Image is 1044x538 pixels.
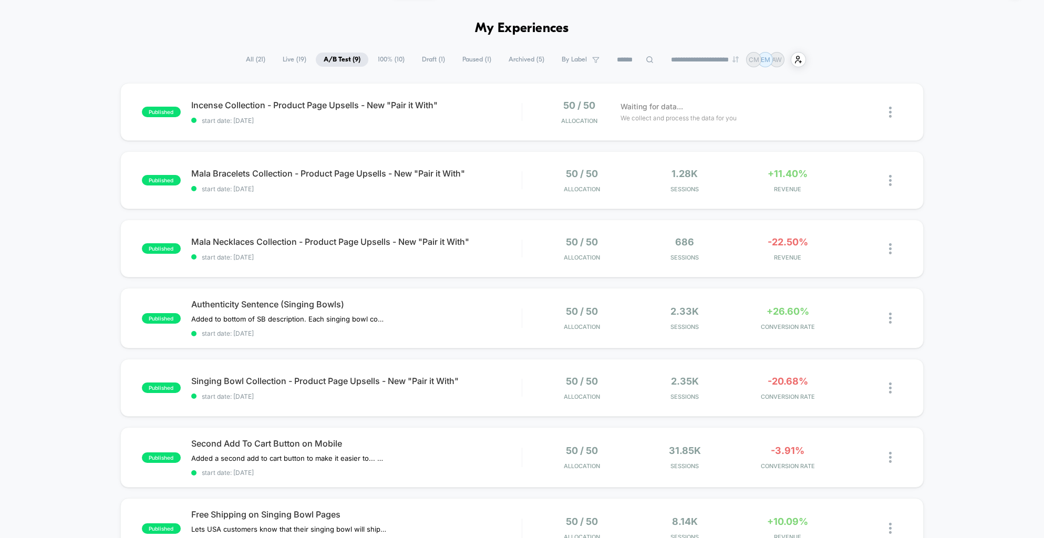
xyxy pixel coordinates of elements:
span: Mala Necklaces Collection - Product Page Upsells - New "Pair it With" [191,236,522,247]
span: +11.40% [768,168,808,179]
span: Mala Bracelets Collection - Product Page Upsells - New "Pair it With" [191,168,522,179]
span: 50 / 50 [566,306,598,317]
img: end [732,56,739,63]
span: REVENUE [739,254,836,261]
span: published [142,175,181,185]
span: Paused ( 1 ) [454,53,499,67]
img: close [889,175,892,186]
span: 50 / 50 [563,100,595,111]
p: EM [761,56,770,64]
span: published [142,243,181,254]
span: 2.35k [671,376,699,387]
span: REVENUE [739,185,836,193]
span: 50 / 50 [566,445,598,456]
span: 100% ( 10 ) [370,53,412,67]
span: -22.50% [768,236,808,247]
span: published [142,523,181,534]
span: 686 [675,236,694,247]
span: -20.68% [768,376,808,387]
span: -3.91% [771,445,804,456]
span: Authenticity Sentence (Singing Bowls) [191,299,522,309]
span: start date: [DATE] [191,185,522,193]
span: published [142,107,181,117]
span: Sessions [636,254,733,261]
span: All ( 21 ) [238,53,273,67]
span: CONVERSION RATE [739,393,836,400]
span: start date: [DATE] [191,469,522,477]
span: Allocation [564,393,600,400]
span: Archived ( 5 ) [501,53,552,67]
img: close [889,107,892,118]
span: Live ( 19 ) [275,53,314,67]
span: 8.14k [672,516,698,527]
span: By Label [562,56,587,64]
span: Allocation [564,323,600,330]
span: Allocation [564,254,600,261]
span: Sessions [636,462,733,470]
span: Second Add To Cart Button on Mobile [191,438,522,449]
span: +10.09% [767,516,808,527]
span: Added a second add to cart button to make it easier to... add to cart... after scrolling the desc... [191,454,386,462]
span: start date: [DATE] [191,253,522,261]
span: Allocation [564,462,600,470]
span: 2.33k [670,306,699,317]
span: 50 / 50 [566,376,598,387]
span: Sessions [636,323,733,330]
img: close [889,382,892,394]
span: CONVERSION RATE [739,323,836,330]
span: start date: [DATE] [191,329,522,337]
h1: My Experiences [475,21,569,36]
p: CM [749,56,759,64]
img: close [889,523,892,534]
span: 31.85k [669,445,701,456]
span: 50 / 50 [566,516,598,527]
span: Waiting for data... [621,101,683,112]
span: Allocation [561,117,597,125]
span: 50 / 50 [566,236,598,247]
span: CONVERSION RATE [739,462,836,470]
span: Incense Collection - Product Page Upsells - New "Pair it With" [191,100,522,110]
p: AW [772,56,782,64]
span: Lets USA customers know that their singing﻿ bowl will ship free via 2-3 day mail [191,525,386,533]
span: A/B Test ( 9 ) [316,53,368,67]
img: close [889,452,892,463]
span: published [142,382,181,393]
span: published [142,452,181,463]
span: Draft ( 1 ) [414,53,453,67]
span: 1.28k [671,168,698,179]
span: Added to bottom of SB description. ﻿Each singing bowl comes with a postcard signed by its artisan... [191,315,386,323]
span: Sessions [636,393,733,400]
span: Allocation [564,185,600,193]
span: Sessions [636,185,733,193]
span: We collect and process the data for you [621,113,737,123]
span: +26.60% [767,306,809,317]
span: Singing Bowl Collection - Product Page Upsells - New "Pair it With" [191,376,522,386]
img: close [889,243,892,254]
img: close [889,313,892,324]
span: 50 / 50 [566,168,598,179]
span: Free Shipping on Singing Bowl Pages [191,509,522,520]
span: start date: [DATE] [191,117,522,125]
span: published [142,313,181,324]
span: start date: [DATE] [191,392,522,400]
